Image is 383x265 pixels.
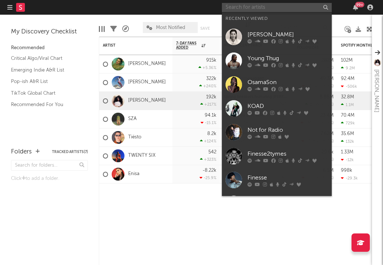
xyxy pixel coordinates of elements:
[11,28,88,36] div: My Discovery Checklist
[248,126,328,134] div: Not for Radio
[355,2,364,7] div: 99 +
[222,192,332,216] a: Lithe
[110,18,117,40] div: Filters
[206,58,216,63] div: 915k
[222,3,332,12] input: Search for artists
[201,120,216,125] div: -15.1 %
[200,157,216,162] div: +323 %
[202,168,216,173] div: -8.22k
[341,131,354,136] div: 35.6M
[52,150,88,154] button: Tracked Artists(7)
[341,121,355,126] div: 729k
[206,95,216,99] div: 192k
[341,150,353,155] div: 1.33M
[103,43,158,48] div: Artist
[248,173,328,182] div: Finesse
[341,95,354,99] div: 32.8M
[128,171,140,177] a: Enisa
[341,66,355,70] div: 9.2M
[341,176,358,181] div: -29.3k
[128,61,166,67] a: [PERSON_NAME]
[198,65,216,70] div: +5.36 %
[11,54,81,62] a: Critical Algo/Viral Chart
[341,157,354,162] div: -12k
[208,150,216,155] div: 542
[11,101,81,109] a: Recommended For You
[200,26,210,30] button: Save
[11,174,88,183] div: Click to add a folder.
[222,144,332,168] a: Finesse2tymes
[222,49,332,73] a: Young Thug
[11,66,81,74] a: Emerging Indie A&R List
[200,102,216,107] div: +217 %
[128,79,166,86] a: [PERSON_NAME]
[222,120,332,144] a: Not for Radio
[128,134,141,141] a: Tiësto
[11,44,88,52] div: Recommended
[122,18,129,40] div: A&R Pipeline
[99,18,105,40] div: Edit Columns
[341,102,354,107] div: 1.1M
[222,168,332,192] a: Finesse
[248,102,328,110] div: KOAD
[248,30,328,39] div: [PERSON_NAME]
[128,116,137,122] a: SZA
[248,78,328,87] div: OsamaSon
[128,98,166,104] a: [PERSON_NAME]
[341,58,353,63] div: 102M
[341,76,354,81] div: 92.4M
[206,76,216,81] div: 322k
[200,175,216,180] div: -25.9 %
[207,131,216,136] div: 8.2k
[226,14,328,23] div: Recently Viewed
[11,77,81,86] a: Pop-ish A&R List
[205,113,216,118] div: 94.1k
[11,148,32,156] div: Folders
[341,84,357,89] div: -506k
[222,97,332,120] a: KOAD
[176,41,200,50] span: 7-Day Fans Added
[222,25,332,49] a: [PERSON_NAME]
[11,89,81,97] a: TikTok Global Chart
[341,168,352,173] div: 998k
[199,84,216,88] div: +240 %
[248,54,328,63] div: Young Thug
[128,153,156,159] a: TWENTY SIX
[341,139,354,144] div: 132k
[200,139,216,144] div: +124 %
[341,113,354,118] div: 70.4M
[248,149,328,158] div: Finesse2tymes
[156,25,185,30] span: Most Notified
[222,73,332,97] a: OsamaSon
[353,4,358,10] button: 99+
[11,160,88,171] input: Search for folders...
[372,69,381,112] div: [PERSON_NAME]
